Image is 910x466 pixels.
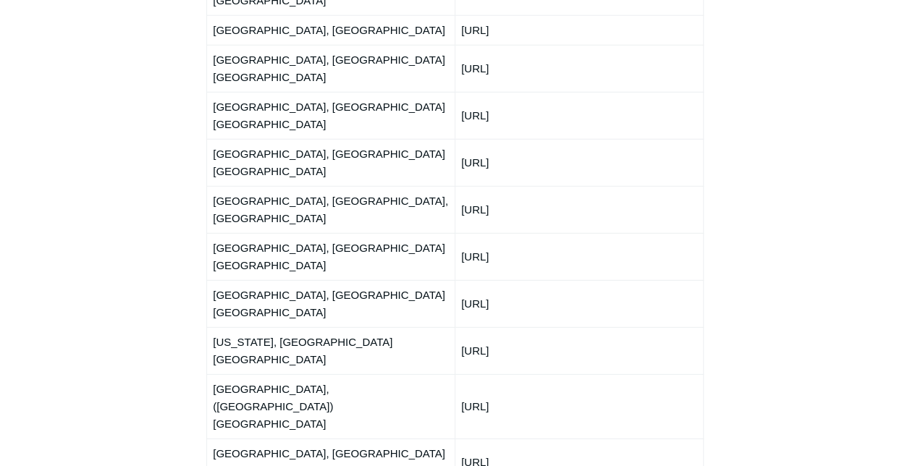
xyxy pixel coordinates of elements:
td: [GEOGRAPHIC_DATA], [GEOGRAPHIC_DATA] [GEOGRAPHIC_DATA] [207,280,455,327]
td: [URL] [455,92,703,139]
td: [GEOGRAPHIC_DATA], [GEOGRAPHIC_DATA] [GEOGRAPHIC_DATA] [207,233,455,280]
td: [URL] [455,139,703,186]
td: [URL] [455,45,703,92]
td: [URL] [455,233,703,280]
td: [URL] [455,186,703,233]
td: [GEOGRAPHIC_DATA], ([GEOGRAPHIC_DATA]) [GEOGRAPHIC_DATA] [207,374,455,439]
td: [URL] [455,327,703,374]
td: [US_STATE], [GEOGRAPHIC_DATA] [GEOGRAPHIC_DATA] [207,327,455,374]
td: [URL] [455,15,703,45]
td: [URL] [455,374,703,439]
td: [URL] [455,280,703,327]
td: [GEOGRAPHIC_DATA], [GEOGRAPHIC_DATA] [GEOGRAPHIC_DATA] [207,139,455,186]
td: [GEOGRAPHIC_DATA], [GEOGRAPHIC_DATA], [GEOGRAPHIC_DATA] [207,186,455,233]
td: [GEOGRAPHIC_DATA], [GEOGRAPHIC_DATA] [GEOGRAPHIC_DATA] [207,45,455,92]
td: [GEOGRAPHIC_DATA], [GEOGRAPHIC_DATA] [GEOGRAPHIC_DATA] [207,92,455,139]
td: [GEOGRAPHIC_DATA], [GEOGRAPHIC_DATA] [207,15,455,45]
